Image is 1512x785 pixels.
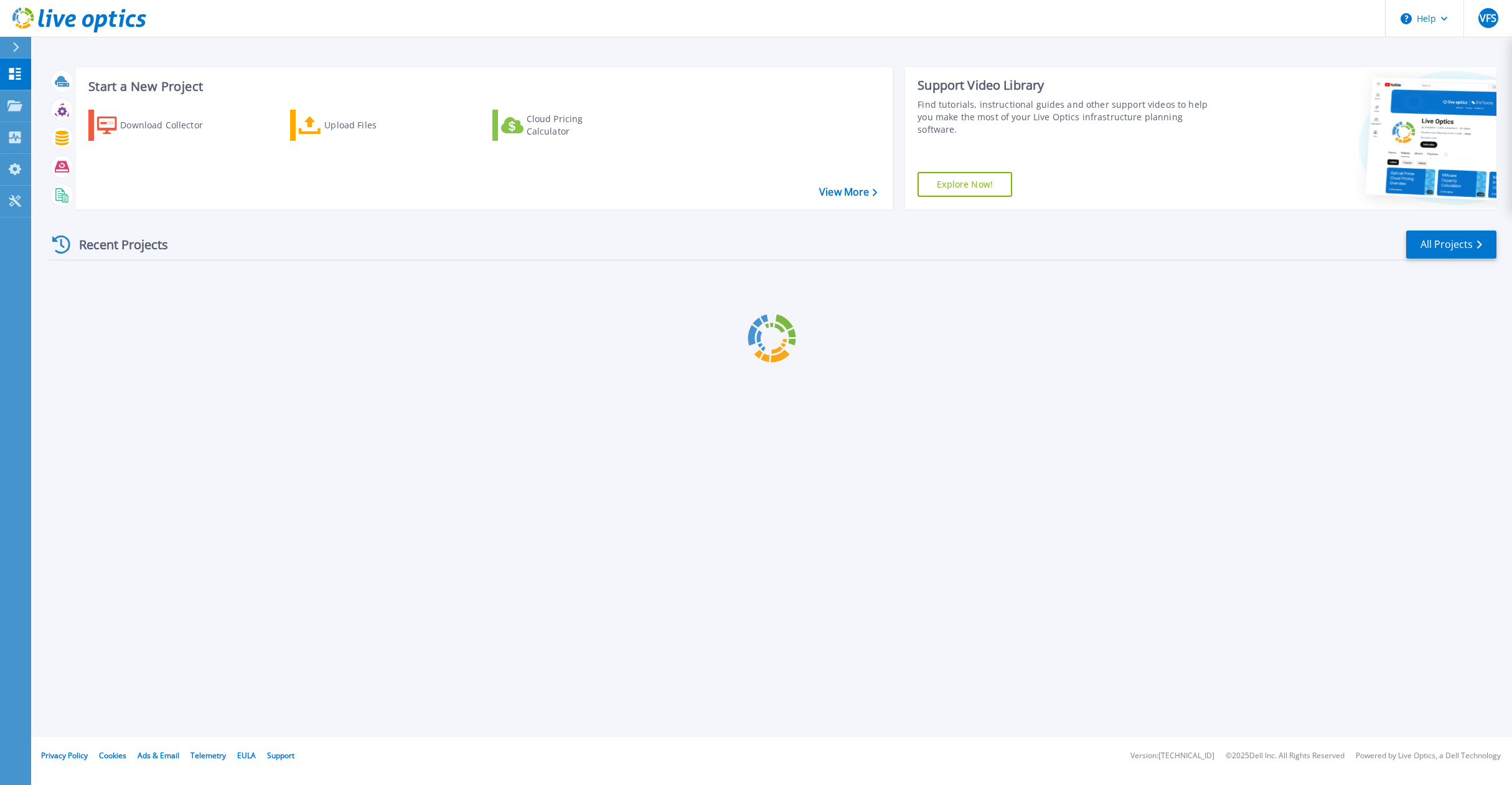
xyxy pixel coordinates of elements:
div: Cloud Pricing Calculator [527,113,626,138]
a: Cookies [99,750,126,761]
a: Upload Files [290,110,429,141]
a: Ads & Email [138,750,179,761]
li: Version: [TECHNICAL_ID] [1130,752,1214,760]
a: Explore Now! [918,172,1012,197]
li: © 2025 Dell Inc. All Rights Reserved [1226,752,1345,760]
div: Support Video Library [918,77,1223,93]
a: Cloud Pricing Calculator [492,110,631,141]
a: Telemetry [190,750,226,761]
a: EULA [237,750,256,761]
a: View More [819,186,877,198]
a: All Projects [1406,231,1496,259]
h3: Start a New Project [88,80,876,93]
div: Upload Files [324,113,424,138]
li: Powered by Live Optics, a Dell Technology [1356,752,1501,760]
a: Privacy Policy [41,750,88,761]
div: Find tutorials, instructional guides and other support videos to help you make the most of your L... [918,98,1223,136]
a: Download Collector [88,110,227,141]
a: Support [267,750,294,761]
span: VFS [1480,13,1496,23]
div: Recent Projects [48,229,185,260]
div: Download Collector [120,113,220,138]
